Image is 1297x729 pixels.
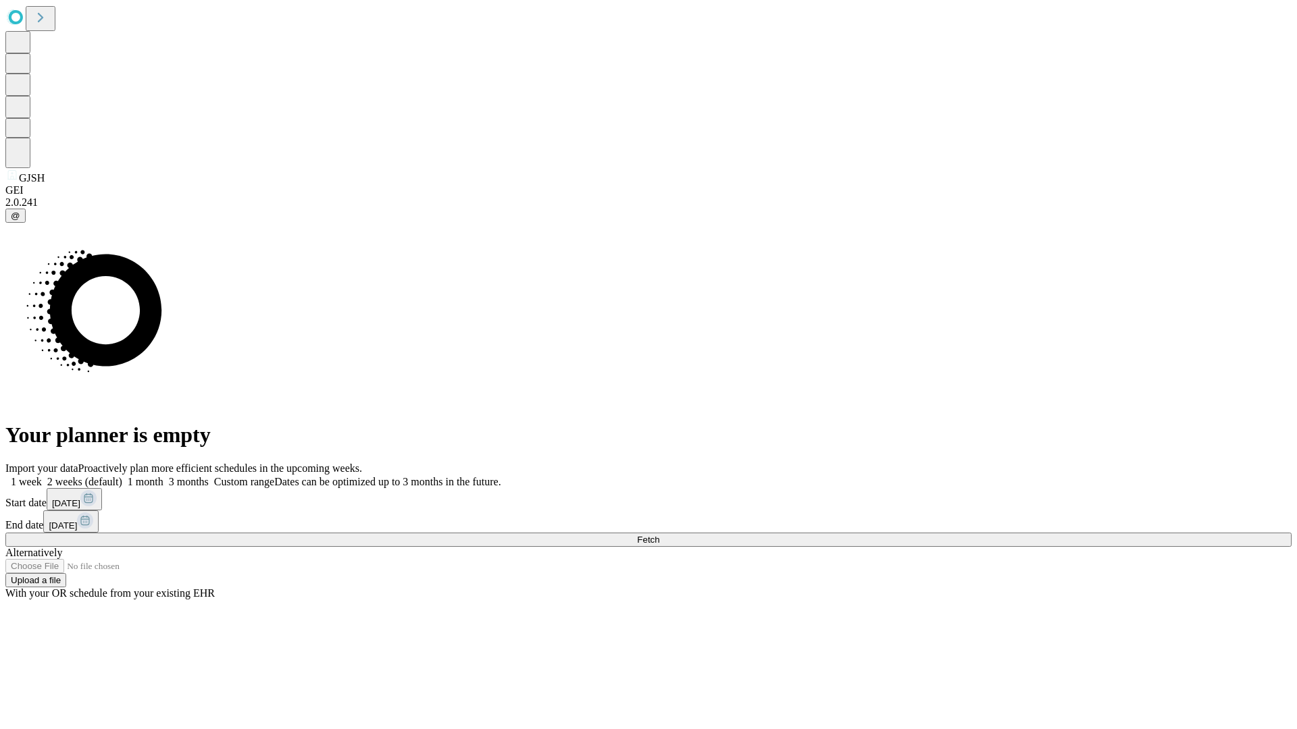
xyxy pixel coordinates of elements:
h1: Your planner is empty [5,423,1292,448]
div: GEI [5,184,1292,196]
span: [DATE] [49,520,77,531]
span: [DATE] [52,498,80,508]
span: Proactively plan more efficient schedules in the upcoming weeks. [78,462,362,474]
button: @ [5,209,26,223]
button: [DATE] [43,510,99,533]
span: 1 month [128,476,163,487]
span: Fetch [637,535,659,545]
span: Import your data [5,462,78,474]
span: With your OR schedule from your existing EHR [5,587,215,599]
div: Start date [5,488,1292,510]
span: Dates can be optimized up to 3 months in the future. [274,476,501,487]
div: 2.0.241 [5,196,1292,209]
button: [DATE] [47,488,102,510]
button: Fetch [5,533,1292,547]
span: Alternatively [5,547,62,558]
span: 3 months [169,476,209,487]
span: Custom range [214,476,274,487]
span: GJSH [19,172,45,184]
span: @ [11,211,20,221]
div: End date [5,510,1292,533]
span: 2 weeks (default) [47,476,122,487]
button: Upload a file [5,573,66,587]
span: 1 week [11,476,42,487]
